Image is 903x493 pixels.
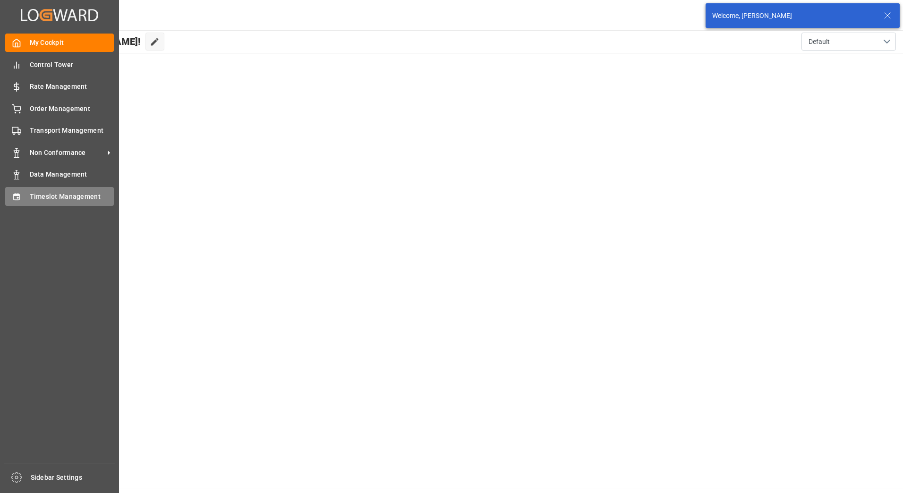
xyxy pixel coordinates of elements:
[30,38,114,48] span: My Cockpit
[30,192,114,202] span: Timeslot Management
[31,473,115,483] span: Sidebar Settings
[5,165,114,184] a: Data Management
[5,34,114,52] a: My Cockpit
[5,187,114,205] a: Timeslot Management
[712,11,875,21] div: Welcome, [PERSON_NAME]
[30,170,114,179] span: Data Management
[5,77,114,96] a: Rate Management
[30,104,114,114] span: Order Management
[39,33,141,51] span: Hello [PERSON_NAME]!
[5,99,114,118] a: Order Management
[30,148,104,158] span: Non Conformance
[801,33,896,51] button: open menu
[809,37,830,47] span: Default
[30,60,114,70] span: Control Tower
[30,126,114,136] span: Transport Management
[30,82,114,92] span: Rate Management
[5,121,114,140] a: Transport Management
